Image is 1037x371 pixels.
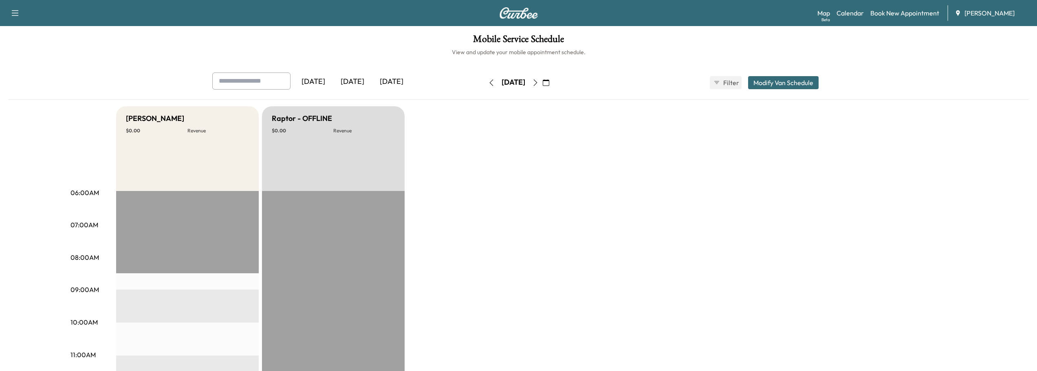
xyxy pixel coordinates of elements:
p: Revenue [333,127,395,134]
p: 10:00AM [70,317,98,327]
h5: Raptor - OFFLINE [272,113,332,124]
div: [DATE] [294,72,333,91]
div: [DATE] [372,72,411,91]
a: Book New Appointment [870,8,939,18]
a: MapBeta [817,8,830,18]
p: 09:00AM [70,285,99,294]
h6: View and update your mobile appointment schedule. [8,48,1029,56]
button: Modify Van Schedule [748,76,819,89]
p: Revenue [187,127,249,134]
img: Curbee Logo [499,7,538,19]
p: 08:00AM [70,252,99,262]
div: [DATE] [333,72,372,91]
p: $ 0.00 [272,127,333,134]
span: Filter [723,78,738,88]
button: Filter [710,76,742,89]
p: 07:00AM [70,220,98,230]
a: Calendar [837,8,864,18]
div: [DATE] [502,77,525,88]
div: Beta [821,17,830,23]
p: $ 0.00 [126,127,187,134]
p: 06:00AM [70,188,99,198]
h5: [PERSON_NAME] [126,113,184,124]
h1: Mobile Service Schedule [8,34,1029,48]
p: 11:00AM [70,350,96,360]
span: [PERSON_NAME] [964,8,1015,18]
